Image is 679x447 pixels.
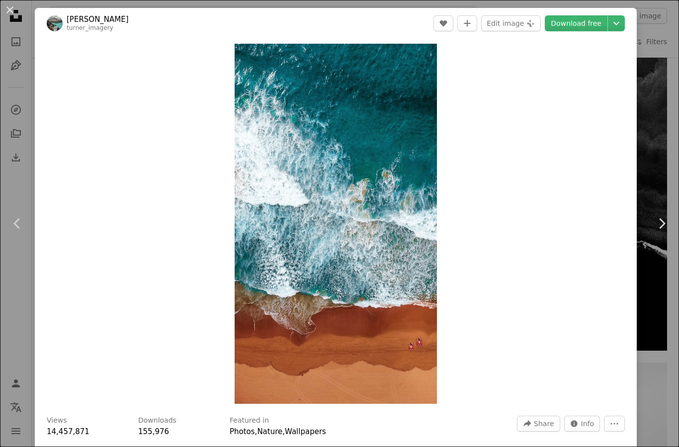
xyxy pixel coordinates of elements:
[47,416,67,426] h3: Views
[644,176,679,271] a: Next
[534,416,554,431] span: Share
[481,15,541,31] button: Edit image
[257,427,282,436] a: Nature
[67,14,129,24] a: [PERSON_NAME]
[67,24,113,31] a: turner_imagery
[47,427,89,436] span: 14,457,871
[545,15,607,31] a: Download free
[608,15,625,31] button: Choose download size
[255,427,257,436] span: ,
[138,427,169,436] span: 155,976
[433,15,453,31] button: Like
[457,15,477,31] button: Add to Collection
[235,44,437,404] button: Zoom in on this image
[581,416,594,431] span: Info
[230,427,255,436] a: Photos
[285,427,326,436] a: Wallpapers
[282,427,285,436] span: ,
[138,416,176,426] h3: Downloads
[564,416,600,432] button: Stats about this image
[235,44,437,404] img: aerial photography of beach
[604,416,625,432] button: More Actions
[230,416,269,426] h3: Featured in
[517,416,560,432] button: Share this image
[47,15,63,31] img: Go to Will Turner's profile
